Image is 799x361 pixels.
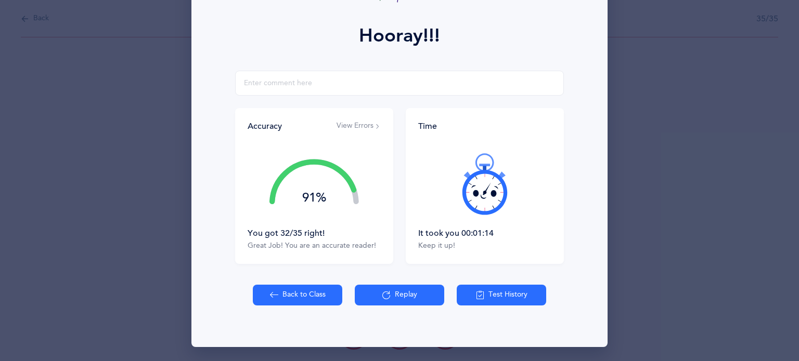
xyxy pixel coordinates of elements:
div: Time [418,121,551,132]
div: Great Job! You are an accurate reader! [248,241,381,251]
input: Enter comment here [235,71,564,96]
button: Back to Class [253,285,342,305]
div: It took you 00:01:14 [418,228,551,239]
div: 91% [269,192,359,204]
div: Accuracy [248,121,282,132]
button: View Errors [337,121,381,131]
div: Keep it up! [418,241,551,251]
div: You got 32/35 right! [248,228,381,239]
button: Replay [355,285,444,305]
div: Hooray!!! [359,22,440,50]
button: Test History [457,285,546,305]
